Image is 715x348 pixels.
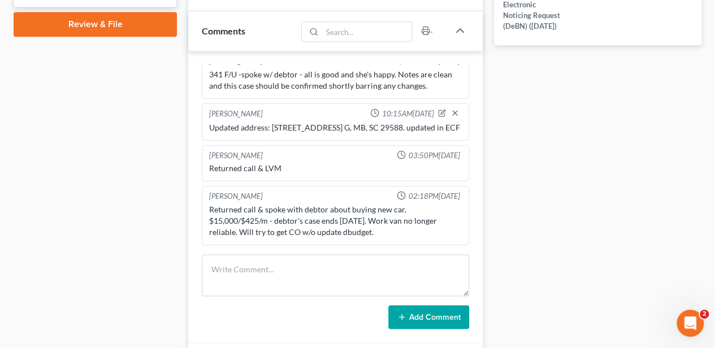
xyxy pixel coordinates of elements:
input: Search... [322,22,412,41]
iframe: Intercom live chat [677,310,704,337]
span: 10:15AM[DATE] [382,108,434,119]
div: [PERSON_NAME] [209,191,263,202]
button: Add Comment [388,305,469,329]
div: [PERSON_NAME] [209,150,263,161]
span: 03:50PM[DATE] [408,150,460,161]
div: Returned call & LVM [209,163,462,174]
div: Returned call & spoke with debtor about buying new car. $15,000/$425/m - debtor's case ends [DATE... [209,204,462,238]
div: 341 F/U -spoke w/ debtor - all is good and she's happy. Notes are clean and this case should be c... [209,69,462,92]
span: Comments [202,25,245,36]
div: Updated address: [STREET_ADDRESS] G, MB, SC 29588. updated in ECF [209,122,462,133]
span: 2 [700,310,709,319]
span: 02:18PM[DATE] [408,191,460,202]
a: Review & File [14,12,177,37]
div: [PERSON_NAME] [209,108,263,120]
